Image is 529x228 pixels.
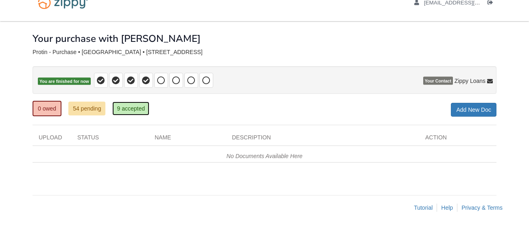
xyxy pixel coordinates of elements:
[423,77,453,85] span: Your Contact
[419,133,496,145] div: Action
[414,204,433,211] a: Tutorial
[68,102,105,115] a: 54 pending
[226,133,419,145] div: Description
[149,133,226,145] div: Name
[33,49,496,56] div: Protin - Purchase • [GEOGRAPHIC_DATA] • [STREET_ADDRESS]
[451,103,496,117] a: Add New Doc
[112,102,149,115] a: 9 accepted
[71,133,149,145] div: Status
[33,101,61,116] a: 0 owed
[455,77,485,85] span: Zippy Loans
[227,153,303,159] em: No Documents Available Here
[38,78,91,85] span: You are finished for now
[441,204,453,211] a: Help
[33,133,71,145] div: Upload
[33,33,201,44] h1: Your purchase with [PERSON_NAME]
[461,204,503,211] a: Privacy & Terms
